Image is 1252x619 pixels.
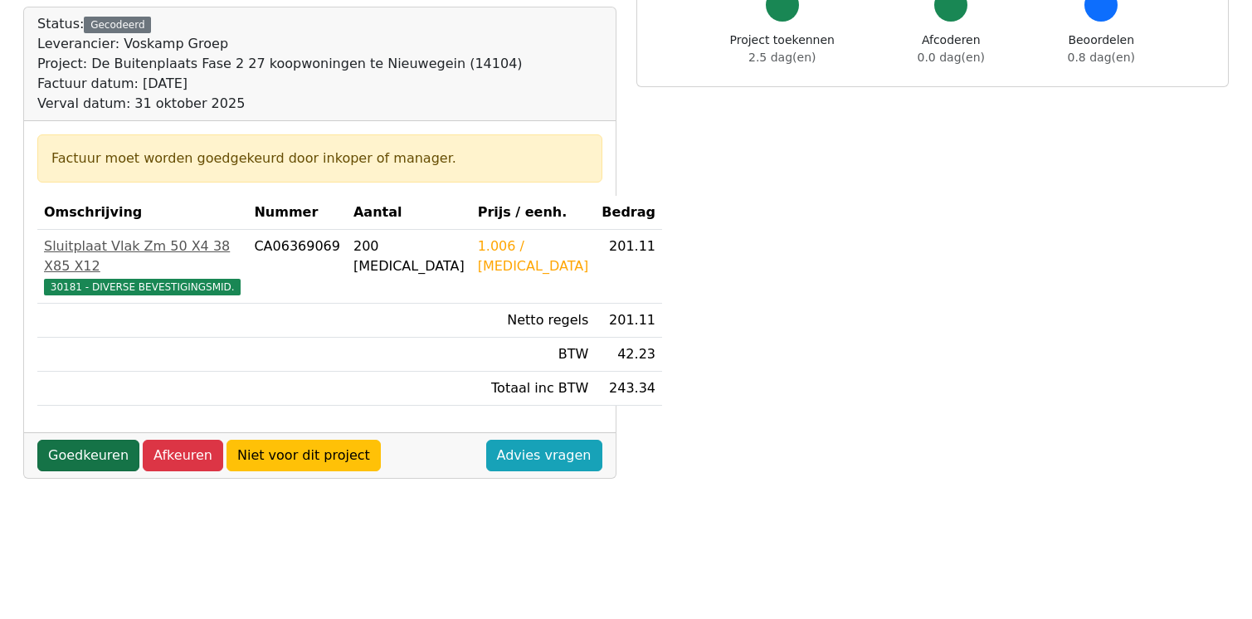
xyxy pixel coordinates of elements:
[347,196,471,230] th: Aantal
[44,279,241,295] span: 30181 - DIVERSE BEVESTIGINGSMID.
[918,51,985,64] span: 0.0 dag(en)
[471,304,596,338] td: Netto regels
[37,440,139,471] a: Goedkeuren
[1068,32,1135,66] div: Beoordelen
[748,51,816,64] span: 2.5 dag(en)
[353,236,465,276] div: 200 [MEDICAL_DATA]
[595,338,662,372] td: 42.23
[44,236,241,276] div: Sluitplaat Vlak Zm 50 X4 38 X85 X12
[84,17,151,33] div: Gecodeerd
[478,236,589,276] div: 1.006 / [MEDICAL_DATA]
[143,440,223,471] a: Afkeuren
[730,32,835,66] div: Project toekennen
[595,196,662,230] th: Bedrag
[37,94,523,114] div: Verval datum: 31 oktober 2025
[595,304,662,338] td: 201.11
[37,34,523,54] div: Leverancier: Voskamp Groep
[44,236,241,296] a: Sluitplaat Vlak Zm 50 X4 38 X85 X1230181 - DIVERSE BEVESTIGINGSMID.
[37,14,523,114] div: Status:
[247,196,347,230] th: Nummer
[227,440,381,471] a: Niet voor dit project
[471,372,596,406] td: Totaal inc BTW
[918,32,985,66] div: Afcoderen
[471,338,596,372] td: BTW
[247,230,347,304] td: CA06369069
[51,149,588,168] div: Factuur moet worden goedgekeurd door inkoper of manager.
[37,196,247,230] th: Omschrijving
[595,230,662,304] td: 201.11
[471,196,596,230] th: Prijs / eenh.
[595,372,662,406] td: 243.34
[37,54,523,74] div: Project: De Buitenplaats Fase 2 27 koopwoningen te Nieuwegein (14104)
[1068,51,1135,64] span: 0.8 dag(en)
[486,440,602,471] a: Advies vragen
[37,74,523,94] div: Factuur datum: [DATE]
